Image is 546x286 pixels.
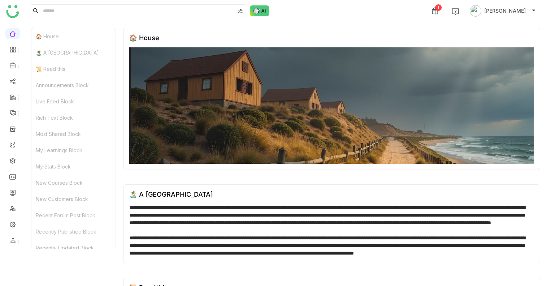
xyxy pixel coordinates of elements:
div: Recent Forum Post Block [31,207,116,223]
img: ask-buddy-normal.svg [250,5,269,16]
div: 🏠 House [31,28,116,44]
img: 68553b2292361c547d91f02a [129,47,534,164]
div: Announcements Block [31,77,116,93]
div: 🏠 House [129,34,159,42]
span: [PERSON_NAME] [484,7,526,15]
div: 📜 Read this [31,61,116,77]
img: logo [6,5,19,18]
div: Live Feed Block [31,93,116,110]
div: Recently Updated Block [31,240,116,256]
div: New Courses Block [31,175,116,191]
div: Rich Text Block [31,110,116,126]
div: My Stats Block [31,158,116,175]
img: avatar [470,5,481,17]
div: New Customers Block [31,191,116,207]
div: My Learnings Block [31,142,116,158]
div: Most Shared Block [31,126,116,142]
img: search-type.svg [237,8,243,14]
button: [PERSON_NAME] [468,5,537,17]
div: 1 [435,4,442,11]
img: help.svg [452,8,459,15]
div: 🏝️ A [GEOGRAPHIC_DATA] [129,191,213,198]
div: Recently Published Block [31,223,116,240]
div: 🏝️ A [GEOGRAPHIC_DATA] [31,44,116,61]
